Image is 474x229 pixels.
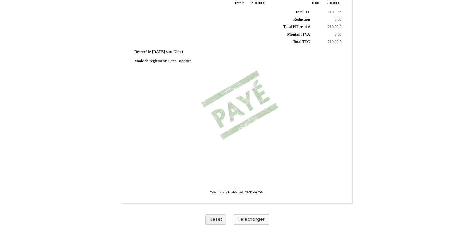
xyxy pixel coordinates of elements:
span: 0.00 [312,1,319,5]
span: Total HT remisé [283,25,310,29]
button: Reset [205,214,226,225]
span: Total: [234,1,244,5]
td: € [311,9,343,16]
span: Direct [173,50,183,54]
span: Total HT [295,10,310,14]
span: Carte Bancaire [168,59,191,63]
span: Total TTC [293,40,310,44]
span: [DATE] [152,50,165,54]
span: 210.00 [328,25,338,29]
td: € [311,38,343,46]
span: Montant TVA [287,32,310,37]
span: TVA non applicable, art. 293B du CGI. [210,191,264,194]
span: 210.00 [251,1,262,5]
button: Télécharger [234,214,269,225]
span: Réduction [293,17,310,22]
span: 210.00 [327,1,337,5]
span: 0.00 [335,32,341,37]
span: sur: [166,50,172,54]
span: 210.00 [328,10,338,14]
span: 0,00 [335,17,341,22]
span: - [237,187,238,191]
span: Réservé le [134,50,151,54]
td: € [311,23,343,31]
span: Mode de règlement: [134,59,167,63]
span: 210.00 [328,40,338,44]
